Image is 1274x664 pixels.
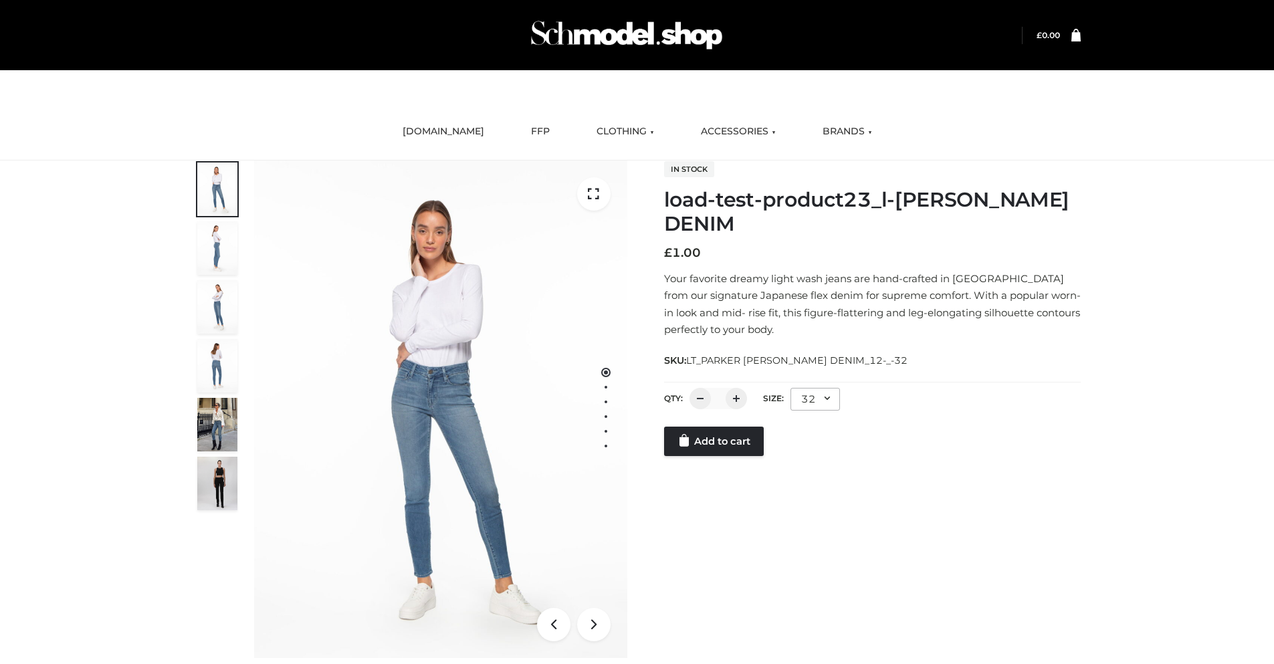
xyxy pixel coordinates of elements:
[686,354,908,366] span: LT_PARKER [PERSON_NAME] DENIM_12-_-32
[587,117,664,146] a: CLOTHING
[1037,30,1060,40] bdi: 0.00
[254,160,627,658] img: 2001KLX-Ava-skinny-cove-1-scaled_9b141654-9513-48e5-b76c-3dc7db129200
[197,457,237,510] img: 49df5f96394c49d8b5cbdcda3511328a.HD-1080p-2.5Mbps-49301101_thumbnail.jpg
[691,117,786,146] a: ACCESSORIES
[664,245,672,260] span: £
[197,339,237,393] img: 2001KLX-Ava-skinny-cove-2-scaled_32c0e67e-5e94-449c-a916-4c02a8c03427.jpg
[521,117,560,146] a: FFP
[197,398,237,451] img: Bowery-Skinny_Cove-1.jpg
[197,221,237,275] img: 2001KLX-Ava-skinny-cove-4-scaled_4636a833-082b-4702-abec-fd5bf279c4fc.jpg
[1037,30,1042,40] span: £
[393,117,494,146] a: [DOMAIN_NAME]
[763,393,784,403] label: Size:
[664,427,764,456] a: Add to cart
[1037,30,1060,40] a: £0.00
[197,162,237,216] img: 2001KLX-Ava-skinny-cove-1-scaled_9b141654-9513-48e5-b76c-3dc7db129200.jpg
[664,245,701,260] bdi: 1.00
[790,388,840,411] div: 32
[813,117,882,146] a: BRANDS
[664,352,909,368] span: SKU:
[664,188,1081,236] h1: load-test-product23_l-[PERSON_NAME] DENIM
[664,270,1081,338] p: Your favorite dreamy light wash jeans are hand-crafted in [GEOGRAPHIC_DATA] from our signature Ja...
[197,280,237,334] img: 2001KLX-Ava-skinny-cove-3-scaled_eb6bf915-b6b9-448f-8c6c-8cabb27fd4b2.jpg
[526,9,727,62] img: Schmodel Admin 964
[664,393,683,403] label: QTY:
[664,161,714,177] span: In stock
